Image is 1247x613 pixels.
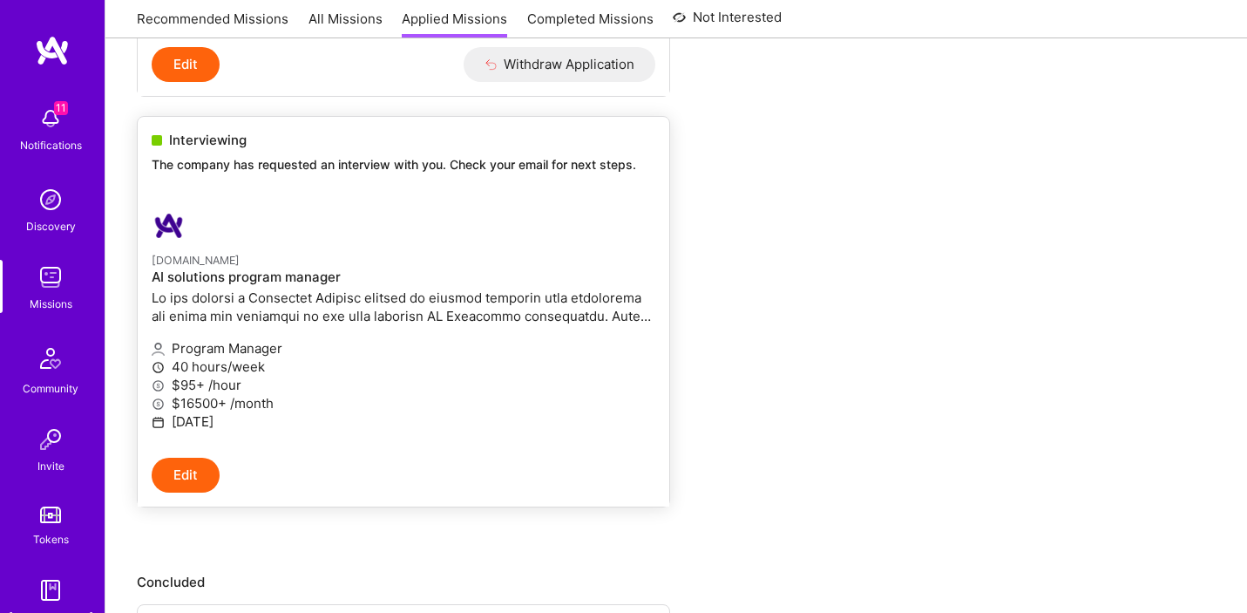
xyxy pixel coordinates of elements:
p: 40 hours/week [152,358,655,376]
button: Withdraw Application [464,47,656,82]
img: Invite [33,422,68,457]
small: [DOMAIN_NAME] [152,254,240,267]
i: icon MoneyGray [152,379,165,392]
i: icon Calendar [152,416,165,429]
div: Notifications [20,136,82,154]
div: Discovery [26,217,76,235]
a: All Missions [308,10,383,38]
div: Invite [37,457,64,475]
i: icon Clock [152,361,165,374]
p: [DATE] [152,412,655,431]
div: Tokens [33,530,69,548]
img: logo [35,35,70,66]
img: bell [33,101,68,136]
a: Recommended Missions [137,10,288,38]
a: Completed Missions [527,10,654,38]
i: icon MoneyGray [152,398,165,411]
p: Concluded [137,573,1216,591]
p: $95+ /hour [152,376,655,394]
a: A.Team company logo[DOMAIN_NAME]AI solutions program managerLo ips dolorsi a Consectet Adipisc el... [138,194,669,458]
p: Lo ips dolorsi a Consectet Adipisc elitsed do eiusmod temporin utla etdolorema ali enima min veni... [152,289,655,325]
a: Not Interested [673,7,782,38]
img: Community [30,337,71,379]
h4: AI solutions program manager [152,269,655,285]
button: Edit [152,47,220,82]
img: A.Team company logo [152,208,186,243]
div: Missions [30,295,72,313]
button: Edit [152,458,220,493]
img: teamwork [33,260,68,295]
i: icon Applicant [152,343,165,356]
span: Interviewing [169,131,247,149]
p: $16500+ /month [152,394,655,412]
div: Community [23,379,78,398]
p: The company has requested an interview with you. Check your email for next steps. [152,156,655,174]
img: guide book [33,573,68,608]
p: Program Manager [152,339,655,358]
span: 11 [54,101,68,115]
img: discovery [33,182,68,217]
img: tokens [40,507,61,523]
a: Applied Missions [402,10,507,38]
